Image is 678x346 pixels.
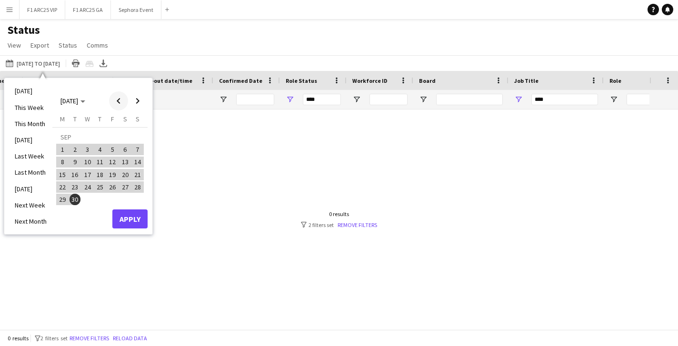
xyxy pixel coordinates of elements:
button: 09-09-2025 [69,156,81,168]
button: Open Filter Menu [352,95,361,104]
button: Open Filter Menu [219,95,228,104]
button: 02-09-2025 [69,143,81,156]
li: Next Week [9,197,52,213]
button: Open Filter Menu [286,95,294,104]
span: 9 [70,157,81,168]
a: Export [27,39,53,51]
span: 6 [120,144,131,155]
button: 20-09-2025 [119,168,131,181]
li: This Week [9,99,52,116]
button: Remove filters [68,333,111,344]
span: Checked-in date/time [38,77,98,84]
span: 10 [82,157,93,168]
span: Status [59,41,77,49]
app-action-btn: Export XLSX [98,58,109,69]
span: 30 [70,194,81,205]
li: [DATE] [9,181,52,197]
span: View [8,41,21,49]
button: 26-09-2025 [106,181,119,193]
button: 21-09-2025 [131,168,144,181]
input: Workforce ID Filter Input [369,94,408,105]
span: Checked-out date/time [129,77,192,84]
span: 11 [94,157,106,168]
span: Role [609,77,621,84]
li: Next Month [9,213,52,229]
span: M [60,115,65,123]
span: 15 [57,169,68,180]
span: 27 [120,181,131,193]
a: View [4,39,25,51]
button: 22-09-2025 [56,181,69,193]
span: 20 [120,169,131,180]
span: Export [30,41,49,49]
input: Board Filter Input [436,94,503,105]
button: 04-09-2025 [94,143,106,156]
span: Comms [87,41,108,49]
button: 10-09-2025 [81,156,94,168]
button: 25-09-2025 [94,181,106,193]
span: 1 [57,144,68,155]
li: Last Week [9,148,52,164]
span: T [73,115,77,123]
span: 26 [107,181,118,193]
span: 24 [82,181,93,193]
span: 28 [132,181,143,193]
span: T [98,115,101,123]
span: Workforce ID [352,77,388,84]
span: 5 [107,144,118,155]
button: Next month [128,91,147,110]
button: Choose month and year [57,92,89,109]
span: 8 [57,157,68,168]
span: 7 [132,144,143,155]
button: Sephora Event [111,0,161,19]
span: Role Status [286,77,317,84]
span: 2 [70,144,81,155]
li: This Month [9,116,52,132]
span: 25 [94,181,106,193]
button: 16-09-2025 [69,168,81,181]
button: Open Filter Menu [419,95,428,104]
button: 17-09-2025 [81,168,94,181]
span: 16 [70,169,81,180]
button: Apply [112,209,148,228]
span: Confirmed Date [219,77,262,84]
button: 19-09-2025 [106,168,119,181]
button: 11-09-2025 [94,156,106,168]
span: 4 [94,144,106,155]
span: S [136,115,140,123]
span: 3 [82,144,93,155]
button: 30-09-2025 [69,193,81,206]
button: 15-09-2025 [56,168,69,181]
span: Job Title [514,77,538,84]
button: 06-09-2025 [119,143,131,156]
app-action-btn: Print [70,58,81,69]
div: 2 filters set [301,221,377,228]
button: 03-09-2025 [81,143,94,156]
span: 21 [132,169,143,180]
span: 23 [70,181,81,193]
button: 27-09-2025 [119,181,131,193]
button: 23-09-2025 [69,181,81,193]
button: Reload data [111,333,149,344]
span: 14 [132,157,143,168]
span: 13 [120,157,131,168]
a: Status [55,39,81,51]
div: 0 results [301,210,377,217]
li: Last Month [9,164,52,180]
button: Previous month [109,91,128,110]
span: 2 filters set [40,335,68,342]
button: 14-09-2025 [131,156,144,168]
span: 19 [107,169,118,180]
span: Board [419,77,436,84]
input: Confirmed Date Filter Input [236,94,274,105]
button: F1 ARC25 GA [65,0,111,19]
button: 05-09-2025 [106,143,119,156]
span: W [85,115,90,123]
span: S [123,115,127,123]
button: F1 ARC25 VIP [20,0,65,19]
button: 01-09-2025 [56,143,69,156]
span: 22 [57,181,68,193]
button: 18-09-2025 [94,168,106,181]
button: Open Filter Menu [514,95,523,104]
button: Open Filter Menu [609,95,618,104]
